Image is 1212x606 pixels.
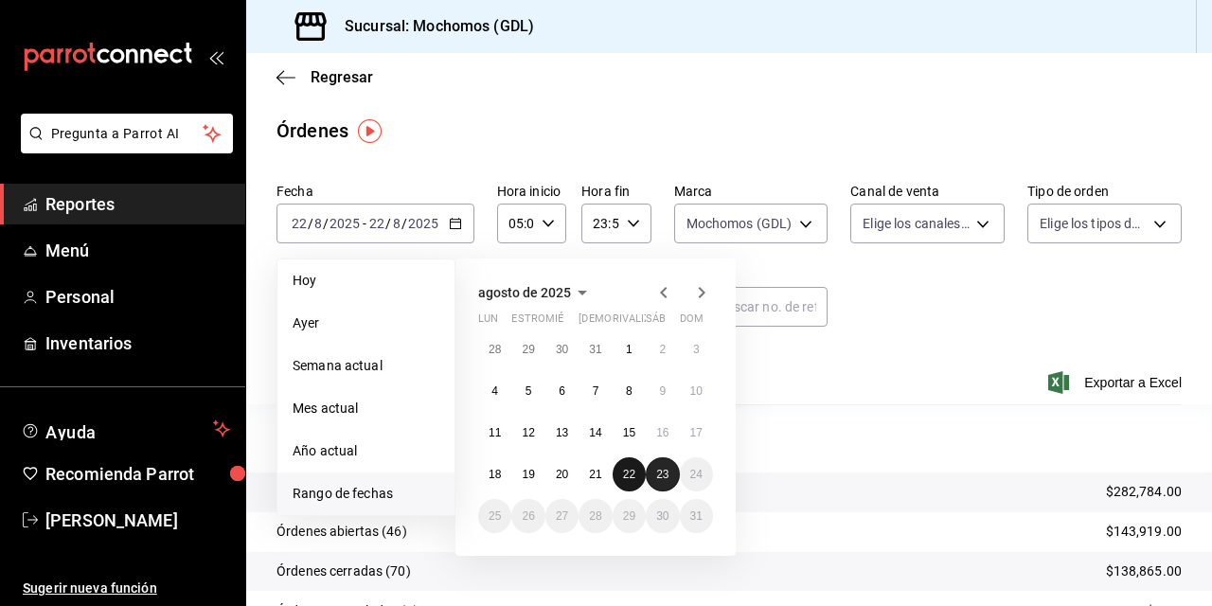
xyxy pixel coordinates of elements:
[478,281,594,304] button: agosto de 2025
[690,426,703,439] abbr: 17 de agosto de 2025
[511,374,544,408] button: 5 de agosto de 2025
[545,374,579,408] button: 6 de agosto de 2025
[623,426,635,439] abbr: 15 de agosto de 2025
[613,457,646,491] button: 22 de agosto de 2025
[313,216,323,231] input: --
[589,509,601,523] abbr: 28 de agosto de 2025
[680,416,713,450] button: 17 de agosto de 2025
[646,499,679,533] button: 30 de agosto de 2025
[478,499,511,533] button: 25 de agosto de 2025
[690,468,703,481] abbr: 24 de agosto de 2025
[613,374,646,408] button: 8 de agosto de 2025
[579,332,612,366] button: 31 de julio de 2025
[646,374,679,408] button: 9 de agosto de 2025
[276,522,407,542] p: Órdenes abiertas (46)
[489,468,501,481] abbr: 18 de agosto de 2025
[329,216,361,231] input: ----
[276,185,474,198] label: Fecha
[489,343,501,356] abbr: 28 de julio de 2025
[1052,371,1182,394] button: Exportar a Excel
[680,312,704,332] abbr: domingo
[623,468,635,481] abbr: 22 de agosto de 2025
[623,509,635,523] abbr: 29 de agosto de 2025
[407,216,439,231] input: ----
[45,418,205,440] span: Ayuda
[693,343,700,356] abbr: 3 de agosto de 2025
[863,214,970,233] span: Elige los canales de venta
[522,343,534,356] abbr: 29 de julio de 2025
[1084,375,1182,390] font: Exportar a Excel
[646,312,666,332] abbr: sábado
[478,285,571,300] span: agosto de 2025
[626,384,633,398] abbr: 8 de agosto de 2025
[545,312,563,332] abbr: miércoles
[646,457,679,491] button: 23 de agosto de 2025
[680,457,713,491] button: 24 de agosto de 2025
[511,312,571,332] abbr: martes
[323,216,329,231] span: /
[690,384,703,398] abbr: 10 de agosto de 2025
[401,216,407,231] span: /
[45,333,132,353] font: Inventarios
[613,332,646,366] button: 1 de agosto de 2025
[208,49,223,64] button: open_drawer_menu
[589,426,601,439] abbr: 14 de agosto de 2025
[526,384,532,398] abbr: 5 de agosto de 2025
[1106,522,1182,542] p: $143,919.00
[368,216,385,231] input: --
[489,509,501,523] abbr: 25 de agosto de 2025
[659,384,666,398] abbr: 9 de agosto de 2025
[45,464,194,484] font: Recomienda Parrot
[45,287,115,307] font: Personal
[497,185,566,198] label: Hora inicio
[511,416,544,450] button: 12 de agosto de 2025
[45,241,90,260] font: Menú
[478,312,498,332] abbr: lunes
[13,137,233,157] a: Pregunta a Parrot AI
[511,332,544,366] button: 29 de julio de 2025
[1106,561,1182,581] p: $138,865.00
[293,313,439,333] span: Ayer
[511,499,544,533] button: 26 de agosto de 2025
[589,468,601,481] abbr: 21 de agosto de 2025
[559,384,565,398] abbr: 6 de agosto de 2025
[358,119,382,143] img: Marcador de información sobre herramientas
[293,356,439,376] span: Semana actual
[850,185,1005,198] label: Canal de venta
[1106,482,1182,502] p: $282,784.00
[680,499,713,533] button: 31 de agosto de 2025
[522,468,534,481] abbr: 19 de agosto de 2025
[579,374,612,408] button: 7 de agosto de 2025
[656,426,668,439] abbr: 16 de agosto de 2025
[581,185,651,198] label: Hora fin
[593,384,599,398] abbr: 7 de agosto de 2025
[1040,214,1147,233] span: Elige los tipos de orden
[545,332,579,366] button: 30 de julio de 2025
[489,426,501,439] abbr: 11 de agosto de 2025
[579,499,612,533] button: 28 de agosto de 2025
[45,194,115,214] font: Reportes
[293,484,439,504] span: Rango de fechas
[45,510,178,530] font: [PERSON_NAME]
[556,426,568,439] abbr: 13 de agosto de 2025
[545,416,579,450] button: 13 de agosto de 2025
[626,343,633,356] abbr: 1 de agosto de 2025
[311,68,373,86] span: Regresar
[556,343,568,356] abbr: 30 de julio de 2025
[478,374,511,408] button: 4 de agosto de 2025
[579,312,690,332] abbr: jueves
[478,416,511,450] button: 11 de agosto de 2025
[1027,185,1182,198] label: Tipo de orden
[659,343,666,356] abbr: 2 de agosto de 2025
[656,468,668,481] abbr: 23 de agosto de 2025
[686,214,793,233] span: Mochomos (GDL)
[646,332,679,366] button: 2 de agosto de 2025
[385,216,391,231] span: /
[579,416,612,450] button: 14 de agosto de 2025
[613,499,646,533] button: 29 de agosto de 2025
[511,457,544,491] button: 19 de agosto de 2025
[276,116,348,145] div: Órdenes
[656,509,668,523] abbr: 30 de agosto de 2025
[21,114,233,153] button: Pregunta a Parrot AI
[23,580,157,596] font: Sugerir nueva función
